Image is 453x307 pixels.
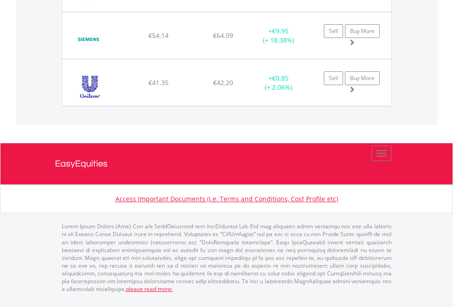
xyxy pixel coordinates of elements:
[115,194,338,203] a: Access Important Documents (i.e. Terms and Conditions, Cost Profile etc)
[126,285,173,293] a: please read more:
[67,71,113,103] img: EQU.NL.UNA.png
[148,31,169,40] span: €54.14
[345,71,380,85] a: Buy More
[250,27,307,45] div: + (+ 18.38%)
[213,31,233,40] span: €64.09
[345,24,380,38] a: Buy More
[324,71,343,85] a: Sell
[272,27,289,35] span: €9.95
[148,78,169,87] span: €41.35
[62,222,392,293] p: Lorem Ipsum Dolors (Ame) Con a/e SeddOeiusmod tem InciDiduntut Lab Etd mag aliquaen admin veniamq...
[55,143,398,184] a: EasyEquities
[272,74,289,82] span: €0.85
[67,24,113,56] img: EQU.DE.SIE.png
[213,78,233,87] span: €42.20
[324,24,343,38] a: Sell
[250,74,307,92] div: + (+ 2.06%)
